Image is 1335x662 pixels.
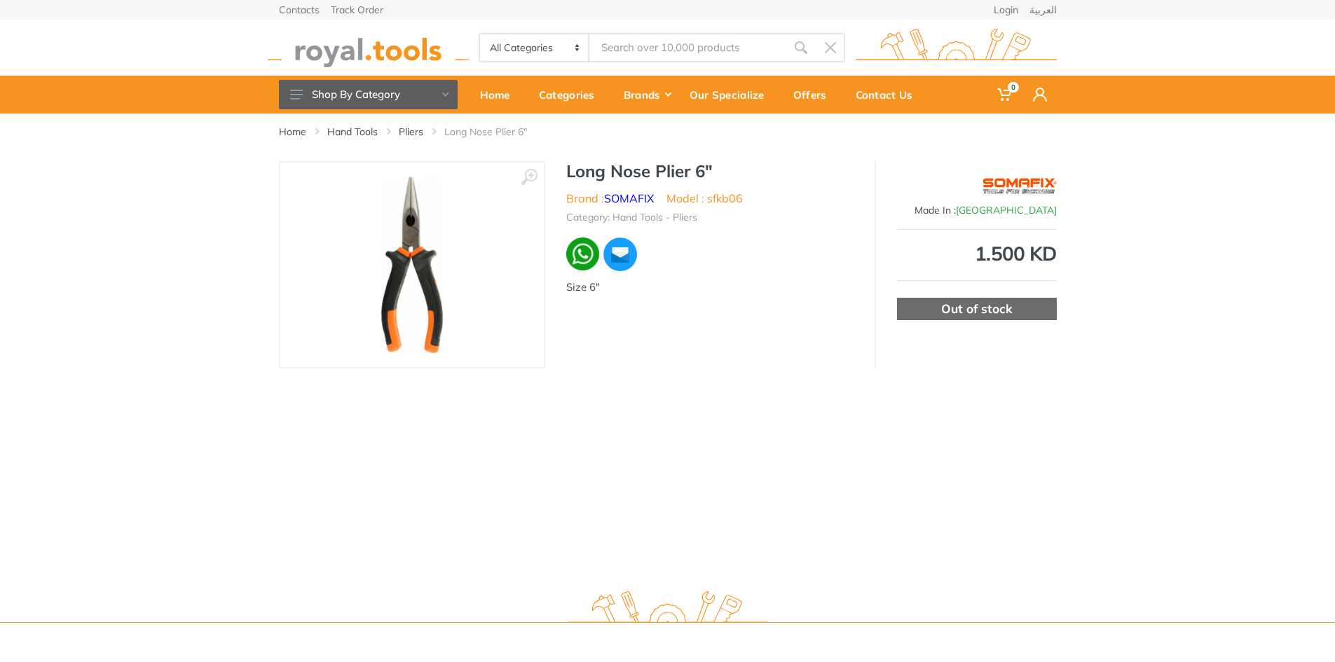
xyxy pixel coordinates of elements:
a: Our Specialize [680,76,783,113]
div: Home [470,80,529,109]
img: SOMAFIX [982,168,1057,203]
div: Categories [529,80,614,109]
a: Hand Tools [327,125,378,139]
h1: Long Nose Plier 6" [566,161,854,181]
li: Category: Hand Tools - Pliers [566,210,697,225]
img: royal.tools Logo [567,591,768,630]
a: Track Order [331,5,383,15]
li: Model : sfkb06 [666,190,743,207]
nav: breadcrumb [279,125,1057,139]
li: Brand : [566,190,654,207]
a: Home [279,125,306,139]
a: 0 [987,76,1023,113]
div: Made In : [897,203,1057,218]
span: 0 [1008,82,1019,92]
span: [GEOGRAPHIC_DATA] [956,204,1057,216]
img: ma.webp [602,236,638,273]
a: Pliers [399,125,423,139]
div: Brands [614,80,680,109]
div: Size 6" [566,280,854,296]
input: Site search [589,33,786,62]
div: Offers [783,80,846,109]
button: Shop By Category [279,80,458,109]
div: Out of stock [897,298,1057,320]
a: Categories [529,76,614,113]
div: Our Specialize [680,80,783,109]
a: Contact Us [846,76,932,113]
a: العربية [1029,5,1057,15]
img: wa.webp [566,237,599,270]
li: Long Nose Plier 6" [444,125,548,139]
a: Login [994,5,1018,15]
div: 1.500 KD [897,244,1057,263]
a: Home [470,76,529,113]
img: Royal Tools - Long Nose Plier 6 [381,177,443,353]
a: SOMAFIX [604,191,654,205]
a: Contacts [279,5,320,15]
div: Contact Us [846,80,932,109]
a: Offers [783,76,846,113]
img: royal.tools Logo [856,29,1057,67]
img: royal.tools Logo [268,29,469,67]
select: Category [480,34,590,61]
